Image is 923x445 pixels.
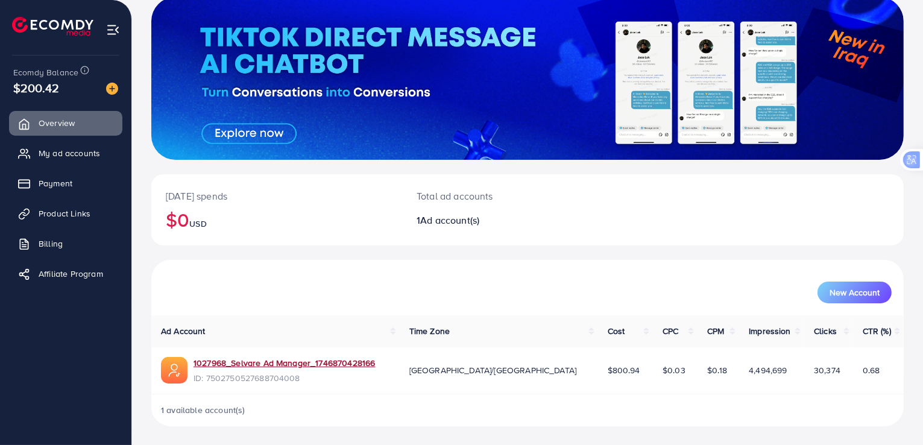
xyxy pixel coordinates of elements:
span: $800.94 [608,364,640,376]
span: Ecomdy Balance [13,66,78,78]
span: Billing [39,238,63,250]
span: $0.18 [707,364,727,376]
span: Product Links [39,207,90,219]
span: CPC [663,325,678,337]
span: Impression [749,325,791,337]
a: Overview [9,111,122,135]
span: Ad Account [161,325,206,337]
span: Payment [39,177,72,189]
p: Total ad accounts [417,189,576,203]
span: Cost [608,325,625,337]
span: CPM [707,325,724,337]
span: USD [189,218,206,230]
span: 1 available account(s) [161,404,245,416]
a: 1027968_Selvare Ad Manager_1746870428166 [194,357,375,369]
span: ID: 7502750527688704008 [194,372,375,384]
img: image [106,83,118,95]
h2: 1 [417,215,576,226]
h2: $0 [166,208,388,231]
a: Payment [9,171,122,195]
img: ic-ads-acc.e4c84228.svg [161,357,187,383]
span: $0.03 [663,364,685,376]
span: Clicks [814,325,837,337]
a: Billing [9,232,122,256]
span: $200.42 [13,79,59,96]
p: [DATE] spends [166,189,388,203]
span: [GEOGRAPHIC_DATA]/[GEOGRAPHIC_DATA] [409,364,577,376]
span: Overview [39,117,75,129]
span: Affiliate Program [39,268,103,280]
button: New Account [817,282,892,303]
a: My ad accounts [9,141,122,165]
span: Time Zone [409,325,450,337]
span: Ad account(s) [420,213,479,227]
span: New Account [830,288,880,297]
a: Product Links [9,201,122,226]
span: My ad accounts [39,147,100,159]
span: 0.68 [863,364,880,376]
a: Affiliate Program [9,262,122,286]
iframe: Chat [872,391,914,436]
span: 4,494,699 [749,364,787,376]
img: logo [12,17,93,36]
span: 30,374 [814,364,840,376]
span: CTR (%) [863,325,891,337]
img: menu [106,23,120,37]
